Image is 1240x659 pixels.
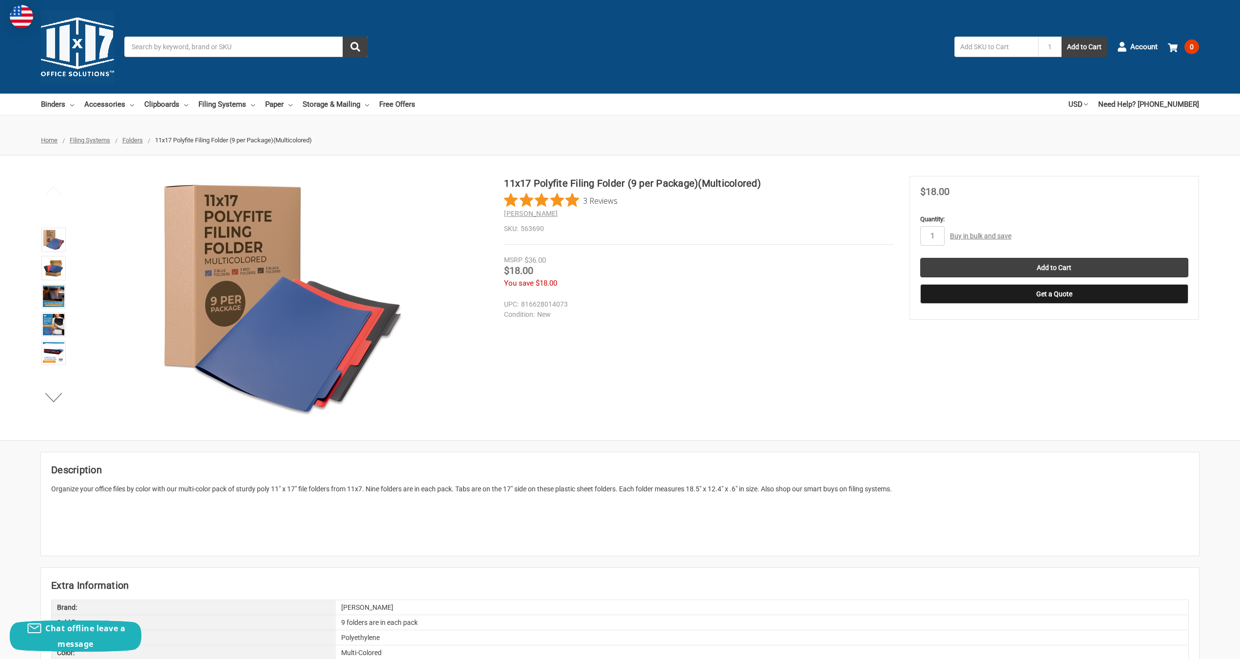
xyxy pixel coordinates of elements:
[536,279,557,288] span: $18.00
[303,94,369,115] a: Storage & Mailing
[504,193,618,208] button: Rated 5 out of 5 stars from 3 reviews. Jump to reviews.
[52,600,336,615] div: Brand:
[51,463,1189,477] h2: Description
[51,578,1189,593] h2: Extra Information
[1130,41,1158,53] span: Account
[39,388,69,407] button: Next
[920,186,949,197] span: $18.00
[124,37,368,57] input: Search by keyword, brand or SKU
[504,299,889,310] dd: 816628014073
[84,94,134,115] a: Accessories
[504,310,889,320] dd: New
[504,210,558,217] a: [PERSON_NAME]
[41,94,74,115] a: Binders
[504,279,534,288] span: You save
[51,484,1189,494] p: Organize your office files by color with our multi-color pack of sturdy poly 11" x 17" file folde...
[155,136,312,144] span: 11x17 Polyfite Filing Folder (9 per Package)(Multicolored)
[159,176,403,420] img: 11x17 Polyfite Filing Folder (9 per Package) (Red, Blue, & Black)
[920,258,1188,277] input: Add to Cart
[43,342,64,364] img: 11x17 Polyfite Filing Folder (9 per Package)(Multicolored)
[1168,34,1199,59] a: 0
[336,600,1188,615] div: [PERSON_NAME]
[1184,39,1199,54] span: 0
[1068,94,1088,115] a: USD
[52,630,336,645] div: Panel Type:
[10,5,33,28] img: duty and tax information for United States
[70,136,110,144] a: Filing Systems
[265,94,292,115] a: Paper
[504,255,523,265] div: MSRP
[379,94,415,115] a: Free Offers
[144,94,188,115] a: Clipboards
[41,136,58,144] a: Home
[583,193,618,208] span: 3 Reviews
[504,299,519,310] dt: UPC:
[954,37,1038,57] input: Add SKU to Cart
[1062,37,1107,57] button: Add to Cart
[524,256,546,265] span: $36.00
[504,176,893,191] h1: 11x17 Polyfite Filing Folder (9 per Package)(Multicolored)
[198,94,255,115] a: Filing Systems
[504,310,535,320] dt: Condition:
[1117,34,1158,59] a: Account
[122,136,143,144] a: Folders
[504,224,518,234] dt: SKU:
[41,10,114,83] img: 11x17.com
[336,615,1188,630] div: 9 folders are in each pack
[43,257,64,279] img: 11x17 Polyfite Filing Folder (9 per Package)(Multicolored)
[504,265,533,276] span: $18.00
[43,314,64,335] img: 11x17 Polyfite Filing Folder (9 per Package)(Multicolored)
[43,286,64,307] img: 11”x17” Polyfite Filing Folders (563690) Multi-colored Pack
[920,214,1188,224] label: Quantity:
[504,224,893,234] dd: 563690
[39,181,69,200] button: Previous
[336,630,1188,645] div: Polyethylene
[52,615,336,630] div: Sold By:
[43,229,64,251] img: 11x17 Polyfite Filing Folder (9 per Package) (Red, Blue, & Black)
[45,623,125,649] span: Chat offline leave a message
[920,284,1188,304] button: Get a Quote
[950,232,1011,240] a: Buy in bulk and save
[10,620,141,652] button: Chat offline leave a message
[1098,94,1199,115] a: Need Help? [PHONE_NUMBER]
